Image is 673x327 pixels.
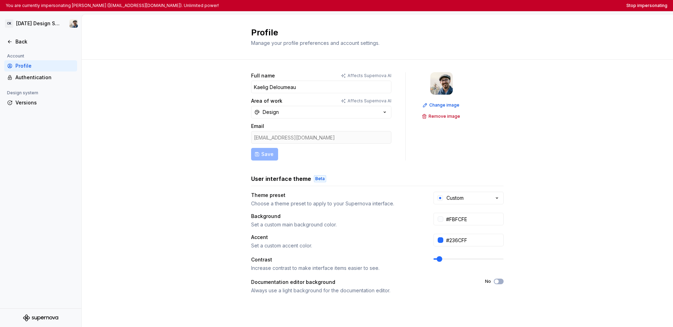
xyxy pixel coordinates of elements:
a: Profile [4,60,77,71]
div: Back [15,38,74,45]
div: Accent [251,234,421,241]
p: Affects Supernova AI [348,98,391,104]
label: Full name [251,72,275,79]
button: Change image [420,100,463,110]
button: Stop impersonating [626,3,667,8]
a: Versions [4,97,77,108]
a: Authentication [4,72,77,83]
div: Design system [4,89,41,97]
div: Background [251,213,421,220]
svg: Supernova Logo [23,314,58,321]
div: Theme preset [251,192,421,199]
h3: User interface theme [251,175,311,183]
div: Increase contrast to make interface items easier to see. [251,265,421,272]
div: Choose a theme preset to apply to your Supernova interface. [251,200,421,207]
div: Beta [314,175,326,182]
button: Remove image [420,111,463,121]
label: No [485,279,491,284]
div: Documentation editor background [251,279,472,286]
img: Kaelig Deloumeau [69,19,78,28]
p: You are currently impersonating [PERSON_NAME] ([EMAIL_ADDRESS][DOMAIN_NAME]). Unlimited power! [6,3,219,8]
div: CK [5,19,13,28]
span: Change image [429,102,459,108]
input: #104FC6 [443,234,504,246]
div: Versions [15,99,74,106]
button: Custom [433,192,504,204]
img: Kaelig Deloumeau [430,72,453,95]
div: Set a custom main background color. [251,221,421,228]
input: #FFFFFF [443,213,504,225]
span: Remove image [429,114,460,119]
label: Email [251,123,264,130]
button: CK[DATE] Design SystemKaelig Deloumeau [1,16,80,31]
span: Manage your profile preferences and account settings. [251,40,379,46]
div: Set a custom accent color. [251,242,421,249]
a: Back [4,36,77,47]
div: [DATE] Design System [16,20,61,27]
div: Account [4,52,27,60]
h2: Profile [251,27,495,38]
div: Contrast [251,256,421,263]
div: Authentication [15,74,74,81]
div: Custom [446,195,464,202]
label: Area of work [251,97,282,104]
p: Affects Supernova AI [348,73,391,79]
div: Profile [15,62,74,69]
div: Always use a light background for the documentation editor. [251,287,472,294]
div: Design [263,109,279,116]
